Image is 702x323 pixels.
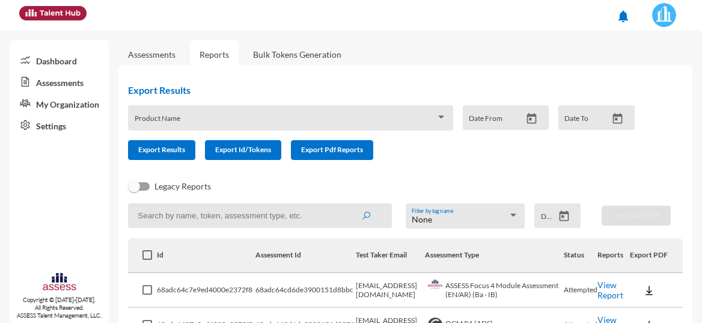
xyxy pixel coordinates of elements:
[157,238,255,273] th: Id
[564,273,597,308] td: Attempted
[356,238,425,273] th: Test Taker Email
[128,203,391,228] input: Search by name, token, assessment type, etc.
[616,9,630,23] mat-icon: notifications
[554,210,575,223] button: Open calendar
[612,211,661,220] span: Download PDF
[630,238,683,273] th: Export PDF
[154,179,211,194] span: Legacy Reports
[10,49,109,71] a: Dashboard
[138,145,185,154] span: Export Results
[128,84,644,96] h2: Export Results
[521,112,542,125] button: Open calendar
[602,206,671,226] button: Download PDF
[128,49,175,60] a: Assessments
[205,140,281,160] button: Export Id/Tokens
[215,145,271,154] span: Export Id/Tokens
[255,238,356,273] th: Assessment Id
[564,238,597,273] th: Status
[190,40,239,69] a: Reports
[607,112,628,125] button: Open calendar
[425,273,564,308] td: ASSESS Focus 4 Module Assessment (EN/AR) (Ba - IB)
[255,273,356,308] td: 68adc64cd6de3900151d8bbc
[425,238,564,273] th: Assessment Type
[10,71,109,93] a: Assessments
[243,40,351,69] a: Bulk Tokens Generation
[412,214,432,224] span: None
[128,140,195,160] button: Export Results
[597,280,623,300] a: View Report
[10,296,109,319] p: Copyright © [DATE]-[DATE]. All Rights Reserved. ASSESS Talent Management, LLC.
[597,238,630,273] th: Reports
[356,273,425,308] td: [EMAIL_ADDRESS][DOMAIN_NAME]
[301,145,363,154] span: Export Pdf Reports
[157,273,255,308] td: 68adc64c7e9ed4000e2372f8
[42,272,77,294] img: assesscompany-logo.png
[10,93,109,114] a: My Organization
[10,114,109,136] a: Settings
[291,140,373,160] button: Export Pdf Reports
